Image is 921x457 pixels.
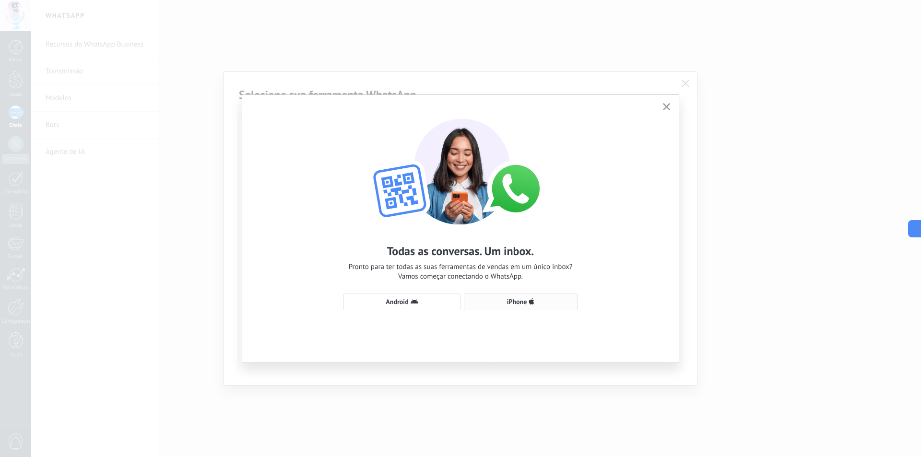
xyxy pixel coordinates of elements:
[387,244,534,258] h2: Todas as conversas. Um inbox.
[386,298,408,305] span: Android
[507,298,527,305] span: iPhone
[343,293,460,310] button: Android
[355,109,566,224] img: wa-lite-select-device.png
[464,293,578,310] button: iPhone
[349,262,573,281] span: Pronto para ter todas as suas ferramentas de vendas em um único inbox? Vamos começar conectando o...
